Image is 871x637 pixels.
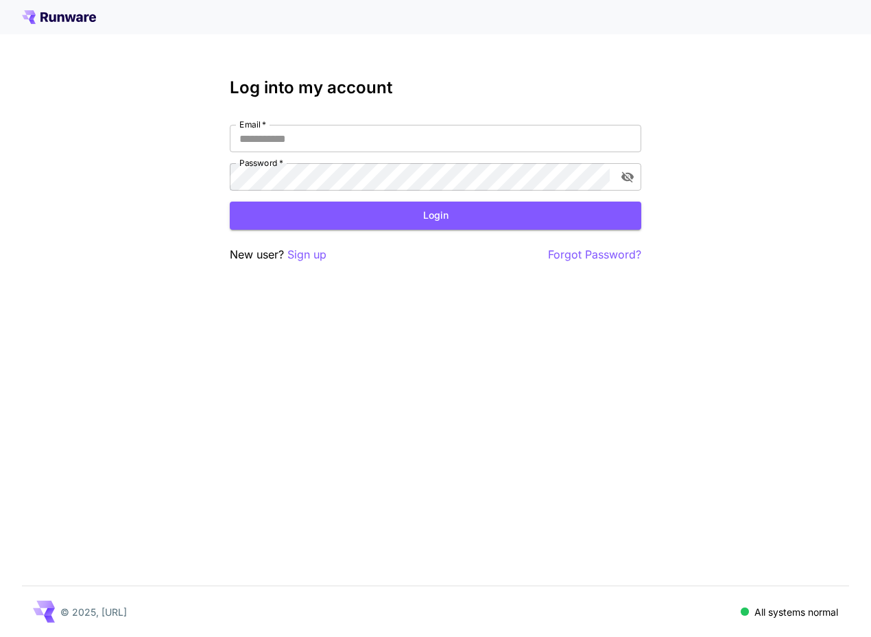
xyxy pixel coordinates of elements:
[60,605,127,619] p: © 2025, [URL]
[230,246,326,263] p: New user?
[548,246,641,263] button: Forgot Password?
[239,119,266,130] label: Email
[239,157,283,169] label: Password
[230,202,641,230] button: Login
[754,605,838,619] p: All systems normal
[615,165,640,189] button: toggle password visibility
[287,246,326,263] button: Sign up
[230,78,641,97] h3: Log into my account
